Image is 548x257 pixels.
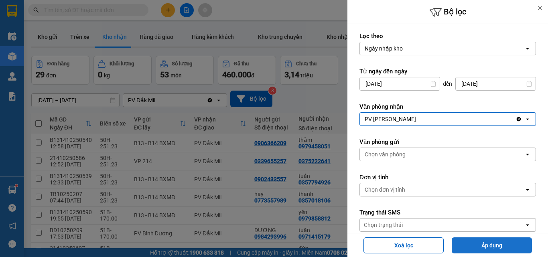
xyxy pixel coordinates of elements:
label: Từ ngày đến ngày [359,67,536,75]
svg: open [524,116,531,122]
svg: open [524,186,531,193]
svg: open [524,45,531,52]
svg: Clear value [516,116,522,122]
h6: Bộ lọc [347,6,548,18]
svg: open [524,151,531,158]
label: Đơn vị tính [359,173,536,181]
input: Select a date. [360,77,440,90]
label: Văn phòng nhận [359,103,536,111]
div: Chọn đơn vị tính [365,186,405,194]
label: Trạng thái SMS [359,208,536,217]
svg: open [524,222,531,228]
label: Lọc theo [359,32,536,40]
label: Văn phòng gửi [359,138,536,146]
button: Áp dụng [452,237,532,253]
div: PV [PERSON_NAME] [365,115,416,123]
span: đến [443,80,453,88]
div: Ngày nhập kho [365,45,403,53]
input: Select a date. [456,77,536,90]
div: Chọn văn phòng [365,150,406,158]
button: Xoá lọc [363,237,444,253]
input: Selected Ngày nhập kho. [404,45,404,53]
div: Chọn trạng thái [364,221,403,229]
